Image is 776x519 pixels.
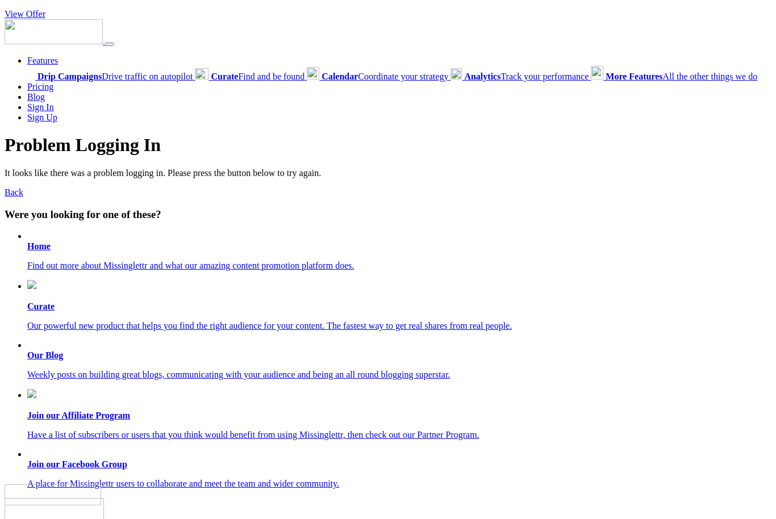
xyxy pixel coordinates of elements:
b: More Features [606,72,662,81]
a: AnalyticsTrack your performance [450,72,591,81]
span: Coordinate your strategy [322,72,448,81]
span: Track your performance [464,72,589,81]
p: Weekly posts on building great blogs, communicating with your audience and being an all round blo... [27,370,771,380]
button: Menu [105,43,114,46]
b: Drip Campaigns [37,72,102,81]
img: Missinglettr - Social Media Marketing for content focused teams | Product Hunt [5,484,101,505]
img: curate.png [27,280,36,289]
h3: Were you looking for one of these? [5,208,771,221]
a: Features [27,56,58,65]
a: Join our Affiliate Program Have a list of subscribers or users that you think would benefit from ... [27,389,771,440]
img: revenue.png [27,389,36,398]
a: Blog [27,92,45,102]
div: Features [27,66,771,82]
a: Back [5,187,23,197]
b: Join our Affiliate Program [27,411,130,420]
a: View Offer [5,9,45,19]
a: CalendarCoordinate your strategy [307,72,450,81]
a: Our Blog Weekly posts on building great blogs, communicating with your audience and being an all ... [27,350,771,380]
b: Calendar [322,72,358,81]
b: Analytics [464,72,500,81]
b: Join our Facebook Group [27,459,127,469]
span: All the other things we do [606,72,757,81]
b: Our Blog [27,350,63,360]
span: Find and be found [211,72,304,81]
a: More FeaturesAll the other things we do [591,72,757,81]
p: Our powerful new product that helps you find the right audience for your content. The fastest way... [27,321,771,331]
a: Sign Up [27,112,57,122]
b: Curate [211,72,238,81]
a: Curate Our powerful new product that helps you find the right audience for your content. The fast... [27,280,771,331]
h1: Problem Logging In [5,135,771,156]
span: Drive traffic on autopilot [37,72,193,81]
a: Join our Facebook Group A place for Missinglettr users to collaborate and meet the team and wider... [27,459,771,489]
a: Pricing [27,82,53,91]
a: CurateFind and be found [195,72,307,81]
p: Have a list of subscribers or users that you think would benefit from using Missinglettr, then ch... [27,430,771,440]
b: Home [27,241,51,251]
a: Home Find out more about Missinglettr and what our amazing content promotion platform does. [27,241,771,271]
p: A place for Missinglettr users to collaborate and meet the team and wider community. [27,479,771,489]
a: Sign In [27,102,54,112]
a: Drip CampaignsDrive traffic on autopilot [27,72,195,81]
b: Curate [27,302,55,311]
p: Find out more about Missinglettr and what our amazing content promotion platform does. [27,261,771,271]
p: It looks like there was a problem logging in. Please press the button below to try again. [5,168,771,178]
